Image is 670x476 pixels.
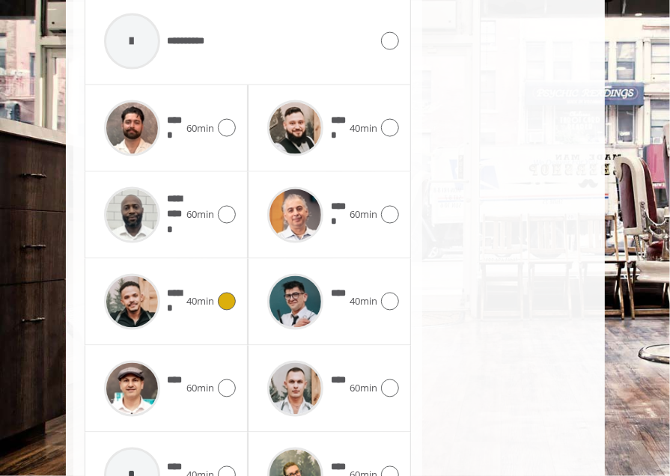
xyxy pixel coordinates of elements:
span: 60min [350,207,377,223]
span: 60min [350,381,377,397]
span: 60min [186,207,214,223]
span: 40min [350,294,377,310]
span: 40min [186,294,214,310]
span: 40min [350,120,377,136]
span: 60min [186,381,214,397]
span: 60min [186,120,214,136]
